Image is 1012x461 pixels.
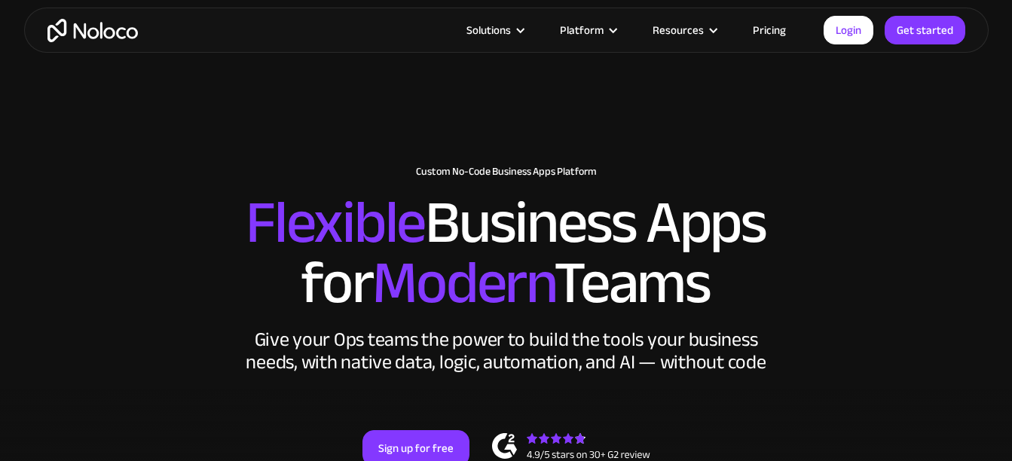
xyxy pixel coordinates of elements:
[734,20,805,40] a: Pricing
[541,20,634,40] div: Platform
[448,20,541,40] div: Solutions
[824,16,873,44] a: Login
[246,166,425,279] span: Flexible
[653,20,704,40] div: Resources
[39,193,974,313] h2: Business Apps for Teams
[372,227,554,339] span: Modern
[47,19,138,42] a: home
[885,16,965,44] a: Get started
[634,20,734,40] div: Resources
[243,328,770,374] div: Give your Ops teams the power to build the tools your business needs, with native data, logic, au...
[466,20,511,40] div: Solutions
[39,166,974,178] h1: Custom No-Code Business Apps Platform
[560,20,604,40] div: Platform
